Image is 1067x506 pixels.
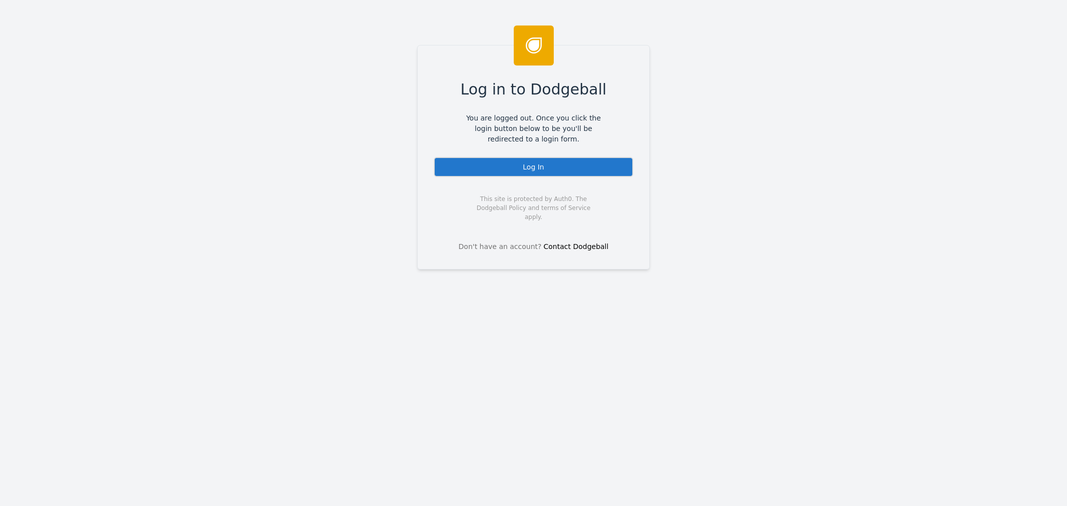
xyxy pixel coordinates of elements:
[434,157,633,177] div: Log In
[461,78,607,100] span: Log in to Dodgeball
[459,241,542,252] span: Don't have an account?
[459,113,608,144] span: You are logged out. Once you click the login button below to be you'll be redirected to a login f...
[544,242,609,250] a: Contact Dodgeball
[468,194,599,221] span: This site is protected by Auth0. The Dodgeball Policy and terms of Service apply.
